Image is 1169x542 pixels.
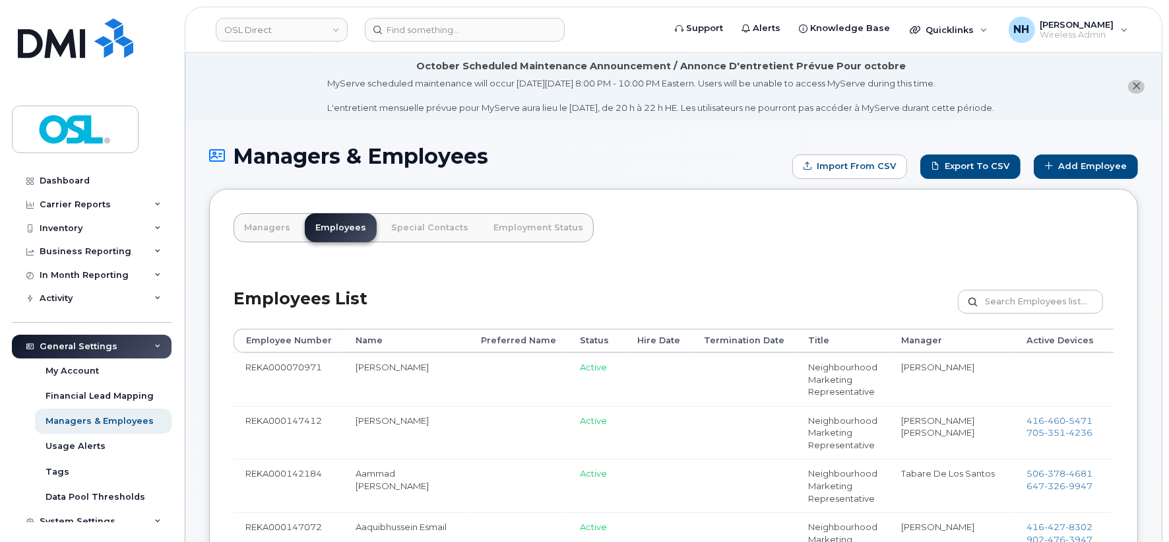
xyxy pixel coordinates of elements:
span: 351 [1044,427,1065,438]
span: 416 [1027,522,1092,532]
h2: Employees List [234,290,367,329]
a: Employees [305,213,377,242]
a: Export to CSV [920,154,1021,179]
th: Name [344,329,469,353]
span: 5471 [1065,415,1092,426]
span: 8302 [1065,522,1092,532]
th: Title [796,329,889,353]
span: Active [580,522,607,532]
td: [PERSON_NAME] [344,353,469,406]
span: 4681 [1065,468,1092,479]
a: 6473269947 [1027,481,1092,491]
td: [PERSON_NAME] [344,406,469,459]
span: 705 [1027,427,1092,438]
div: MyServe scheduled maintenance will occur [DATE][DATE] 8:00 PM - 10:00 PM Eastern. Users will be u... [328,77,995,114]
td: Neighbourhood Marketing Representative [796,406,889,459]
span: Active [580,468,607,479]
span: 506 [1027,468,1092,479]
td: Aammad [PERSON_NAME] [344,459,469,512]
span: 4236 [1065,427,1092,438]
span: 9947 [1065,481,1092,491]
th: Preferred Name [469,329,568,353]
a: Special Contacts [381,213,479,242]
span: Active [580,362,607,372]
li: [PERSON_NAME] [901,426,1003,439]
a: 7053514236 [1027,427,1092,438]
span: 460 [1044,415,1065,426]
th: Manager [889,329,1015,353]
a: 4164605471 [1027,415,1092,426]
td: REKA000142184 [234,459,344,512]
li: Tabare De Los Santos [901,467,1003,480]
a: Add Employee [1034,154,1138,179]
button: close notification [1128,80,1145,94]
li: [PERSON_NAME] [901,521,1003,533]
li: [PERSON_NAME] [901,415,1003,427]
th: Active Devices [1015,329,1106,353]
td: Neighbourhood Marketing Representative [796,459,889,512]
div: October Scheduled Maintenance Announcement / Annonce D'entretient Prévue Pour octobre [416,59,906,73]
span: 647 [1027,481,1092,491]
li: [PERSON_NAME] [901,361,1003,374]
h1: Managers & Employees [209,145,786,168]
th: Status [568,329,625,353]
span: Active [580,415,607,426]
th: Employee Number [234,329,344,353]
a: 5063784681 [1027,468,1092,479]
span: 378 [1044,468,1065,479]
a: 4164278302 [1027,522,1092,532]
a: Managers [234,213,301,242]
th: Hire Date [625,329,692,353]
td: Neighbourhood Marketing Representative [796,353,889,406]
span: 416 [1027,415,1092,426]
td: REKA000147412 [234,406,344,459]
span: 326 [1044,481,1065,491]
span: 427 [1044,522,1065,532]
form: Import from CSV [792,154,907,179]
a: Employment Status [483,213,594,242]
th: Termination Date [692,329,796,353]
td: REKA000070971 [234,353,344,406]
